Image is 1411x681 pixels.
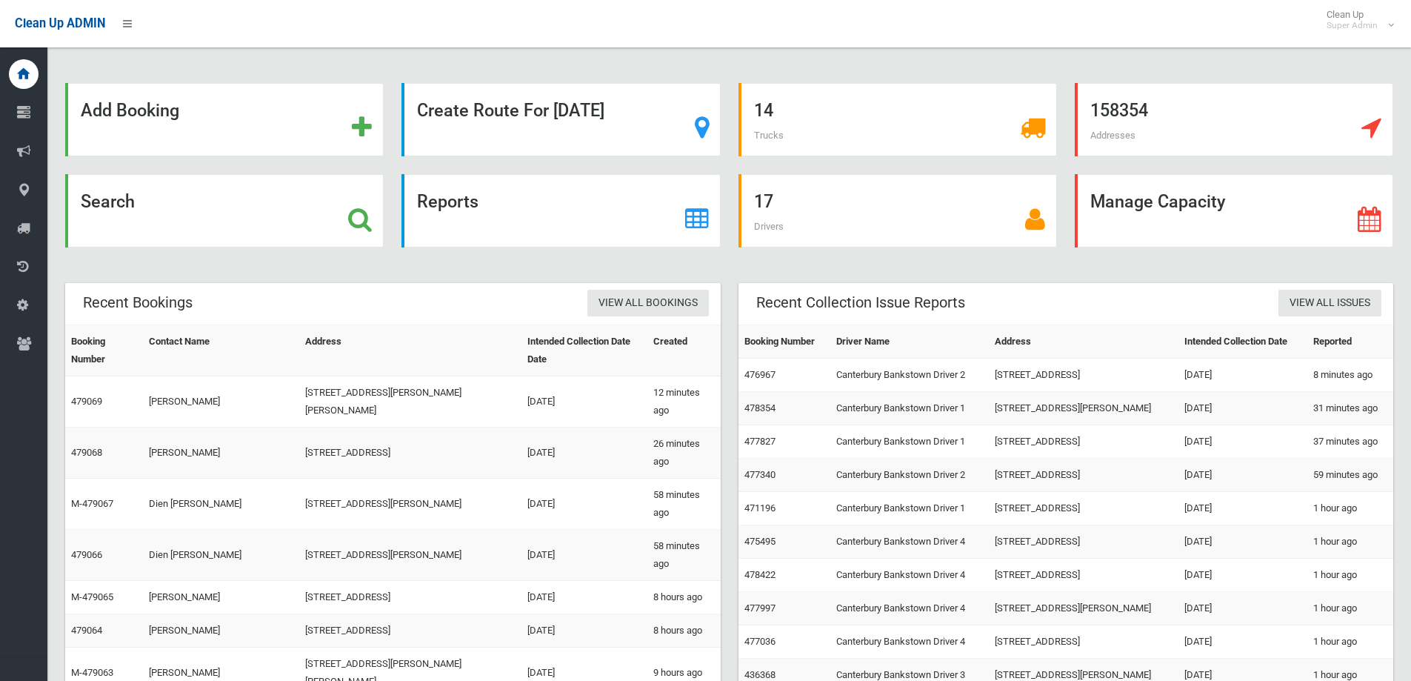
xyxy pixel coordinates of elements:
[1178,492,1307,525] td: [DATE]
[521,530,648,581] td: [DATE]
[744,502,775,514] a: 471196
[647,581,720,614] td: 8 hours ago
[1307,325,1393,359] th: Reported
[71,447,102,458] a: 479068
[521,479,648,530] td: [DATE]
[1278,290,1381,317] a: View All Issues
[989,492,1178,525] td: [STREET_ADDRESS]
[989,459,1178,492] td: [STREET_ADDRESS]
[1178,525,1307,559] td: [DATE]
[754,191,773,212] strong: 17
[1178,325,1307,359] th: Intended Collection Date
[65,288,210,317] header: Recent Bookings
[521,581,648,614] td: [DATE]
[1178,592,1307,625] td: [DATE]
[830,625,989,659] td: Canterbury Bankstown Driver 4
[647,325,720,376] th: Created
[417,191,478,212] strong: Reports
[830,525,989,559] td: Canterbury Bankstown Driver 4
[1307,359,1393,392] td: 8 minutes ago
[647,614,720,648] td: 8 hours ago
[744,369,775,380] a: 476967
[65,325,143,376] th: Booking Number
[647,530,720,581] td: 58 minutes ago
[830,559,989,592] td: Canterbury Bankstown Driver 4
[830,492,989,525] td: Canterbury Bankstown Driver 1
[143,325,299,376] th: Contact Name
[71,396,102,407] a: 479069
[71,625,102,636] a: 479064
[143,614,299,648] td: [PERSON_NAME]
[521,614,648,648] td: [DATE]
[989,592,1178,625] td: [STREET_ADDRESS][PERSON_NAME]
[744,569,775,580] a: 478422
[989,525,1178,559] td: [STREET_ADDRESS]
[417,100,604,121] strong: Create Route For [DATE]
[989,625,1178,659] td: [STREET_ADDRESS]
[71,591,113,602] a: M-479065
[299,479,521,530] td: [STREET_ADDRESS][PERSON_NAME]
[1075,174,1393,248] a: Manage Capacity
[830,459,989,492] td: Canterbury Bankstown Driver 2
[830,592,989,625] td: Canterbury Bankstown Driver 4
[143,428,299,479] td: [PERSON_NAME]
[744,469,775,480] a: 477340
[1307,559,1393,592] td: 1 hour ago
[521,428,648,479] td: [DATE]
[1307,492,1393,525] td: 1 hour ago
[744,669,775,680] a: 436368
[744,436,775,447] a: 477827
[1307,425,1393,459] td: 37 minutes ago
[1319,9,1392,31] span: Clean Up
[1090,100,1148,121] strong: 158354
[1090,130,1135,141] span: Addresses
[1307,592,1393,625] td: 1 hour ago
[1307,459,1393,492] td: 59 minutes ago
[738,174,1057,248] a: 17 Drivers
[989,359,1178,392] td: [STREET_ADDRESS]
[71,549,102,560] a: 479066
[1178,359,1307,392] td: [DATE]
[744,602,775,614] a: 477997
[143,376,299,428] td: [PERSON_NAME]
[744,402,775,413] a: 478354
[299,581,521,614] td: [STREET_ADDRESS]
[989,559,1178,592] td: [STREET_ADDRESS]
[299,530,521,581] td: [STREET_ADDRESS][PERSON_NAME]
[989,392,1178,425] td: [STREET_ADDRESS][PERSON_NAME]
[81,100,179,121] strong: Add Booking
[754,130,784,141] span: Trucks
[989,325,1178,359] th: Address
[1178,459,1307,492] td: [DATE]
[738,83,1057,156] a: 14 Trucks
[521,376,648,428] td: [DATE]
[143,479,299,530] td: Dien [PERSON_NAME]
[754,100,773,121] strong: 14
[299,428,521,479] td: [STREET_ADDRESS]
[1178,425,1307,459] td: [DATE]
[830,392,989,425] td: Canterbury Bankstown Driver 1
[587,290,709,317] a: View All Bookings
[1178,392,1307,425] td: [DATE]
[647,428,720,479] td: 26 minutes ago
[647,376,720,428] td: 12 minutes ago
[143,581,299,614] td: [PERSON_NAME]
[744,636,775,647] a: 477036
[647,479,720,530] td: 58 minutes ago
[1327,20,1378,31] small: Super Admin
[299,376,521,428] td: [STREET_ADDRESS][PERSON_NAME][PERSON_NAME]
[401,174,720,248] a: Reports
[401,83,720,156] a: Create Route For [DATE]
[299,325,521,376] th: Address
[143,530,299,581] td: Dien [PERSON_NAME]
[65,174,384,248] a: Search
[1075,83,1393,156] a: 158354 Addresses
[1178,559,1307,592] td: [DATE]
[989,425,1178,459] td: [STREET_ADDRESS]
[830,359,989,392] td: Canterbury Bankstown Driver 2
[1307,525,1393,559] td: 1 hour ago
[521,325,648,376] th: Intended Collection Date Date
[830,425,989,459] td: Canterbury Bankstown Driver 1
[738,288,983,317] header: Recent Collection Issue Reports
[15,16,105,30] span: Clean Up ADMIN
